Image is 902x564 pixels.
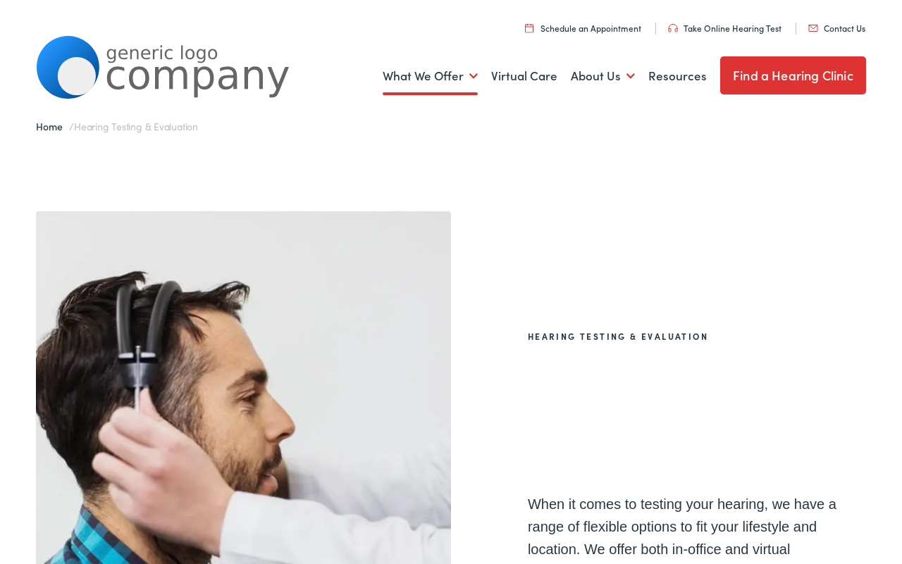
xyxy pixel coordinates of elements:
[525,22,641,34] a: Schedule an Appointment
[36,119,198,133] span: /
[668,22,781,34] a: Take Online Hearing Test
[808,22,865,34] a: Contact Us
[571,50,635,102] a: About Us
[668,24,678,32] img: utility icon
[720,56,866,94] a: Find a Hearing Clinic
[36,119,69,133] a: Home
[808,25,818,32] img: utility icon
[383,50,478,102] a: What We Offer
[528,331,866,341] h2: Hearing Testing & Evaluation
[74,119,198,133] span: Hearing Testing & Evaluation
[491,50,557,102] a: Virtual Care
[525,23,533,32] img: utility icon
[648,50,707,102] a: Resources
